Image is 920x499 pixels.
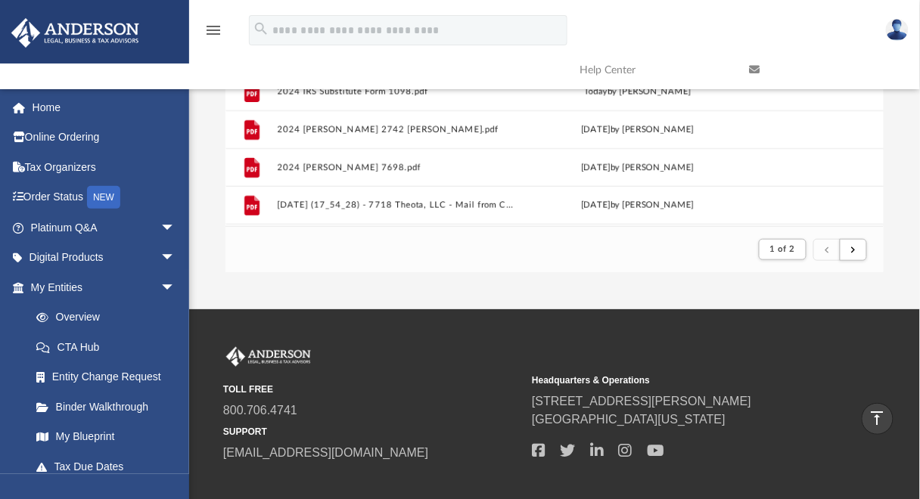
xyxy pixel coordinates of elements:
button: [DATE] (17_54_28) - 7718 Theota, LLC - Mail from CITY OF PARMA TAXATION DIVISION.pdf [278,200,514,210]
span: 1 of 2 [770,245,795,253]
i: menu [204,21,222,39]
a: My Entitiesarrow_drop_down [11,272,198,302]
div: [DATE] by [PERSON_NAME] [520,123,756,137]
button: 1 of 2 [759,239,807,260]
a: CTA Hub [21,332,198,362]
a: Platinum Q&Aarrow_drop_down [11,212,198,243]
img: Anderson Advisors Platinum Portal [223,347,314,367]
a: My Blueprint [21,422,191,452]
div: by [PERSON_NAME] [520,85,756,99]
a: Tax Organizers [11,152,198,182]
button: 2024 [PERSON_NAME] 2742 [PERSON_NAME].pdf [278,125,514,135]
img: User Pic [886,19,909,41]
button: 2024 [PERSON_NAME] 7698.pdf [278,163,514,172]
a: Digital Productsarrow_drop_down [11,243,198,273]
a: Overview [21,302,198,333]
a: Order StatusNEW [11,182,198,213]
div: [DATE] by [PERSON_NAME] [520,161,756,175]
img: Anderson Advisors Platinum Portal [7,18,144,48]
a: Online Ordering [11,122,198,153]
a: 800.706.4741 [223,404,297,417]
small: Headquarters & Operations [532,373,830,387]
a: Binder Walkthrough [21,392,198,422]
a: Tax Due Dates [21,451,198,482]
a: Help Center [568,40,738,100]
a: [EMAIL_ADDRESS][DOMAIN_NAME] [223,446,428,459]
i: vertical_align_top [869,409,887,427]
div: NEW [87,186,120,209]
a: [GEOGRAPHIC_DATA][US_STATE] [532,413,726,426]
small: TOLL FREE [223,383,521,396]
button: 2024 IRS Substitute Form 1098.pdf [278,87,514,97]
div: [DATE] by [PERSON_NAME] [520,199,756,212]
a: [STREET_ADDRESS][PERSON_NAME] [532,395,751,408]
small: SUPPORT [223,425,521,439]
a: Entity Change Request [21,362,198,392]
span: arrow_drop_down [160,243,191,274]
span: arrow_drop_down [160,212,191,243]
a: Home [11,92,198,122]
a: vertical_align_top [862,403,894,435]
a: menu [204,29,222,39]
span: arrow_drop_down [160,272,191,303]
i: search [253,20,269,37]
